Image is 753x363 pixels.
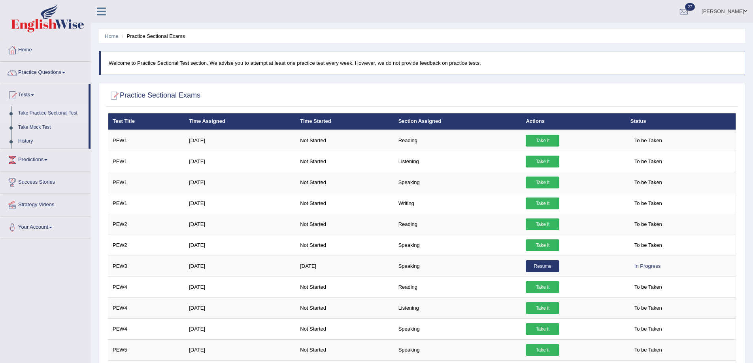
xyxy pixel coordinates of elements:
[394,318,522,339] td: Speaking
[394,297,522,318] td: Listening
[394,339,522,360] td: Speaking
[394,214,522,235] td: Reading
[0,39,91,59] a: Home
[120,32,185,40] li: Practice Sectional Exams
[394,151,522,172] td: Listening
[296,214,394,235] td: Not Started
[526,239,559,251] a: Take it
[630,344,666,356] span: To be Taken
[394,256,522,276] td: Speaking
[685,3,695,11] span: 27
[296,339,394,360] td: Not Started
[630,197,666,209] span: To be Taken
[296,256,394,276] td: [DATE]
[0,216,91,236] a: Your Account
[185,214,296,235] td: [DATE]
[185,130,296,151] td: [DATE]
[185,276,296,297] td: [DATE]
[108,90,200,102] h2: Practice Sectional Exams
[296,113,394,130] th: Time Started
[630,323,666,335] span: To be Taken
[296,130,394,151] td: Not Started
[109,59,737,67] p: Welcome to Practice Sectional Test section. We advise you to attempt at least one practice test e...
[296,193,394,214] td: Not Started
[526,302,559,314] a: Take it
[526,218,559,230] a: Take it
[108,276,185,297] td: PEW4
[626,113,736,130] th: Status
[630,135,666,147] span: To be Taken
[185,113,296,130] th: Time Assigned
[185,297,296,318] td: [DATE]
[394,113,522,130] th: Section Assigned
[630,156,666,167] span: To be Taken
[185,172,296,193] td: [DATE]
[15,106,89,120] a: Take Practice Sectional Test
[185,256,296,276] td: [DATE]
[0,149,91,169] a: Predictions
[108,172,185,193] td: PEW1
[0,62,91,81] a: Practice Questions
[296,297,394,318] td: Not Started
[526,260,559,272] a: Resume
[185,318,296,339] td: [DATE]
[630,177,666,188] span: To be Taken
[296,276,394,297] td: Not Started
[526,281,559,293] a: Take it
[296,151,394,172] td: Not Started
[108,214,185,235] td: PEW2
[394,193,522,214] td: Writing
[526,197,559,209] a: Take it
[15,134,89,149] a: History
[0,171,91,191] a: Success Stories
[108,297,185,318] td: PEW4
[526,156,559,167] a: Take it
[185,339,296,360] td: [DATE]
[296,172,394,193] td: Not Started
[108,130,185,151] td: PEW1
[185,151,296,172] td: [DATE]
[630,302,666,314] span: To be Taken
[526,135,559,147] a: Take it
[108,113,185,130] th: Test Title
[394,276,522,297] td: Reading
[526,323,559,335] a: Take it
[526,177,559,188] a: Take it
[105,33,119,39] a: Home
[185,193,296,214] td: [DATE]
[394,235,522,256] td: Speaking
[296,235,394,256] td: Not Started
[0,194,91,214] a: Strategy Videos
[296,318,394,339] td: Not Started
[394,130,522,151] td: Reading
[521,113,626,130] th: Actions
[108,256,185,276] td: PEW3
[108,318,185,339] td: PEW4
[108,193,185,214] td: PEW1
[630,218,666,230] span: To be Taken
[394,172,522,193] td: Speaking
[108,235,185,256] td: PEW2
[630,281,666,293] span: To be Taken
[185,235,296,256] td: [DATE]
[630,239,666,251] span: To be Taken
[630,260,664,272] div: In Progress
[0,84,89,104] a: Tests
[108,151,185,172] td: PEW1
[526,344,559,356] a: Take it
[108,339,185,360] td: PEW5
[15,120,89,135] a: Take Mock Test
